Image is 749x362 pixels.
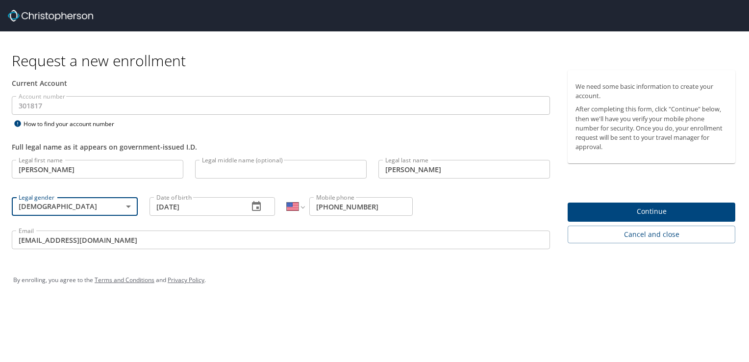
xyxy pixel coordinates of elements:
[12,197,138,216] div: [DEMOGRAPHIC_DATA]
[309,197,413,216] input: Enter phone number
[95,276,154,284] a: Terms and Conditions
[568,203,735,222] button: Continue
[150,197,241,216] input: MM/DD/YYYY
[568,226,735,244] button: Cancel and close
[168,276,204,284] a: Privacy Policy
[12,78,550,88] div: Current Account
[8,10,93,22] img: cbt logo
[12,51,743,70] h1: Request a new enrollment
[575,82,727,101] p: We need some basic information to create your account.
[12,142,550,152] div: Full legal name as it appears on government-issued I.D.
[575,206,727,218] span: Continue
[575,104,727,152] p: After completing this form, click "Continue" below, then we'll have you verify your mobile phone ...
[13,268,736,292] div: By enrolling, you agree to the and .
[575,229,727,241] span: Cancel and close
[12,118,134,130] div: How to find your account number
